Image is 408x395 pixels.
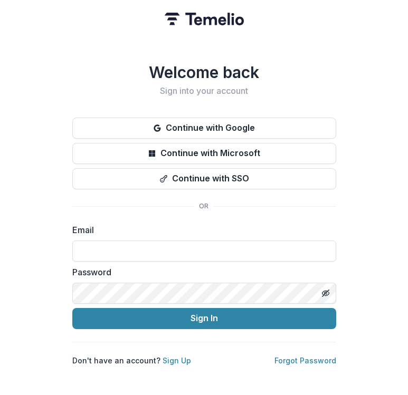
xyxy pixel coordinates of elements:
button: Toggle password visibility [317,285,334,302]
button: Continue with Google [72,118,336,139]
button: Continue with Microsoft [72,143,336,164]
button: Sign In [72,308,336,329]
img: Temelio [165,13,244,25]
a: Sign Up [163,356,191,365]
h1: Welcome back [72,63,336,82]
h2: Sign into your account [72,86,336,96]
p: Don't have an account? [72,355,191,366]
a: Forgot Password [274,356,336,365]
label: Email [72,224,330,236]
button: Continue with SSO [72,168,336,189]
label: Password [72,266,330,278]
